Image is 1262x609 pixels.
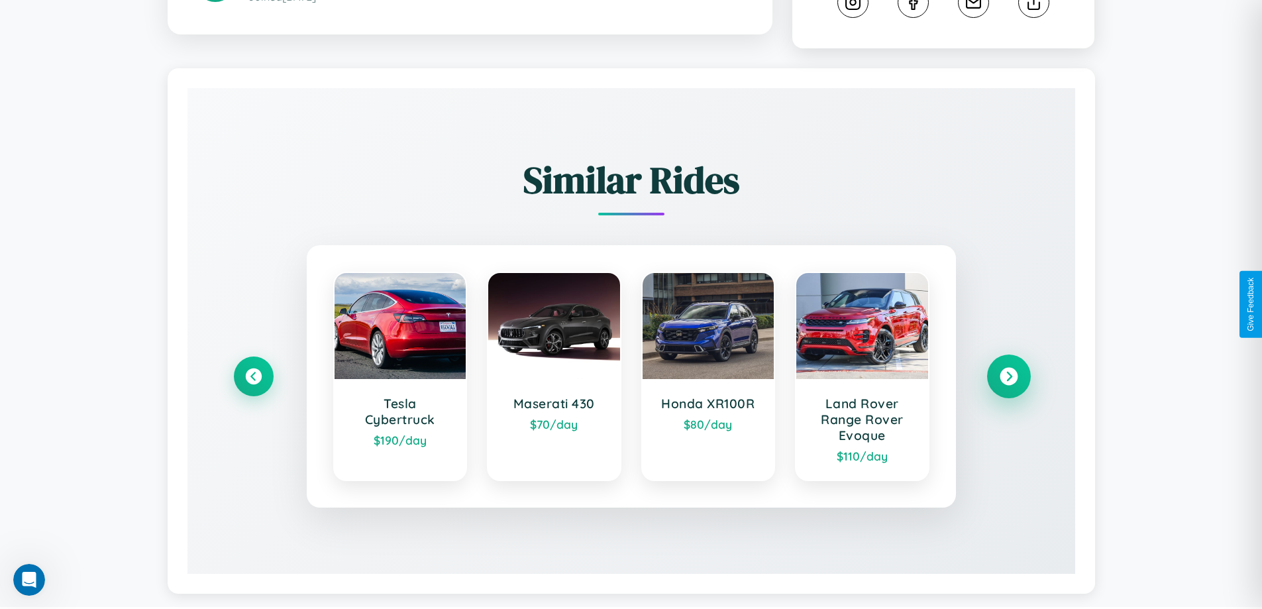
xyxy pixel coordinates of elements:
[795,272,929,481] a: Land Rover Range Rover Evoque$110/day
[656,417,761,431] div: $ 80 /day
[656,396,761,412] h3: Honda XR100R
[348,433,453,447] div: $ 190 /day
[234,154,1029,205] h2: Similar Rides
[641,272,776,481] a: Honda XR100R$80/day
[348,396,453,427] h3: Tesla Cybertruck
[501,417,607,431] div: $ 70 /day
[13,564,45,596] iframe: Intercom live chat
[333,272,468,481] a: Tesla Cybertruck$190/day
[501,396,607,412] h3: Maserati 430
[487,272,621,481] a: Maserati 430$70/day
[810,449,915,463] div: $ 110 /day
[1246,278,1255,331] div: Give Feedback
[810,396,915,443] h3: Land Rover Range Rover Evoque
